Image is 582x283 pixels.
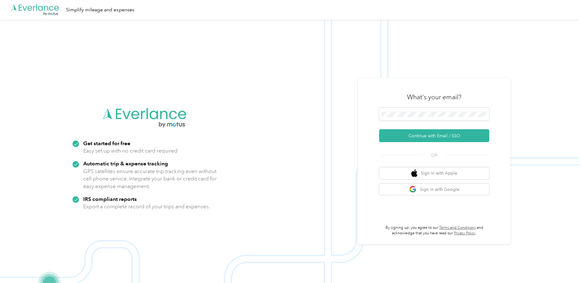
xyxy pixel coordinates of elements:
[409,186,417,193] img: google logo
[454,231,476,236] a: Privacy Policy
[83,168,217,190] p: GPS satellites ensure accurate trip tracking even without cell phone service. Integrate your bank...
[83,196,137,202] strong: IRS compliant reports
[83,203,210,210] p: Export a complete record of your trips and expenses.
[379,183,489,195] button: google logoSign in with Google
[379,225,489,236] p: By signing up, you agree to our and acknowledge that you have read our .
[83,147,177,155] p: Easy set up with no credit card required
[83,160,168,167] strong: Automatic trip & expense tracking
[423,152,445,159] span: OR
[379,129,489,142] button: Continue with Email / SSO
[66,6,134,14] div: Simplify mileage and expenses
[439,225,476,230] a: Terms and Conditions
[83,140,130,146] strong: Get started for free
[379,167,489,179] button: apple logoSign in with Apple
[407,93,461,101] h3: What's your email?
[411,169,417,177] img: apple logo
